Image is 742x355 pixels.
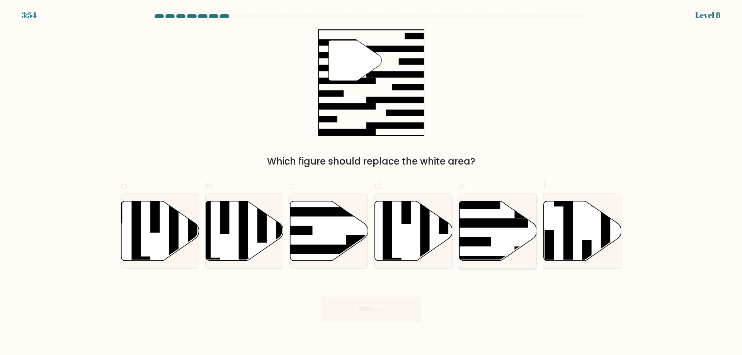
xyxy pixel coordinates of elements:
div: Level 8 [695,9,720,21]
g: " [328,40,381,81]
span: c. [289,178,298,193]
span: a. [121,178,130,193]
span: e. [459,178,467,193]
span: f. [543,178,548,193]
span: b. [205,178,214,193]
div: Which figure should replace the white area? [125,155,617,168]
div: 3:54 [22,9,37,21]
button: Next [321,297,421,321]
span: d. [374,178,383,193]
